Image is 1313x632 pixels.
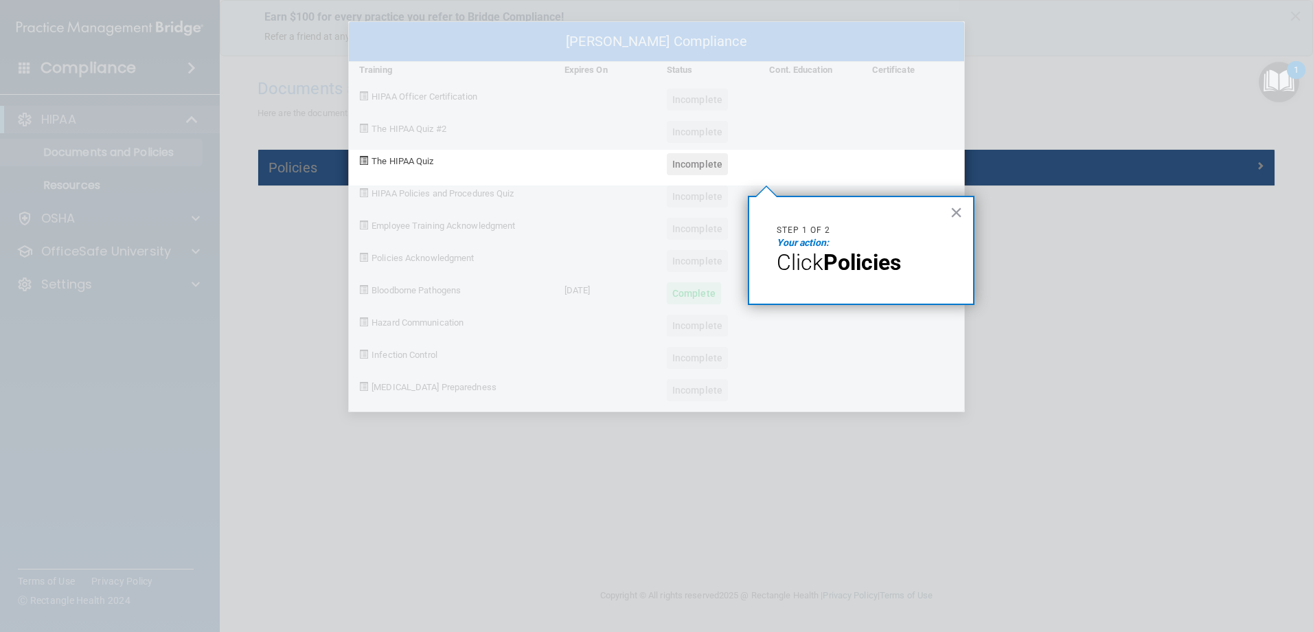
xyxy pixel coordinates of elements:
[950,201,963,223] button: Close
[777,237,829,248] em: Your action:
[372,156,433,166] span: The HIPAA Quiz
[777,225,946,236] p: Step 1 of 2
[823,249,901,275] strong: Policies
[667,153,728,175] div: Incomplete
[777,249,823,275] span: Click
